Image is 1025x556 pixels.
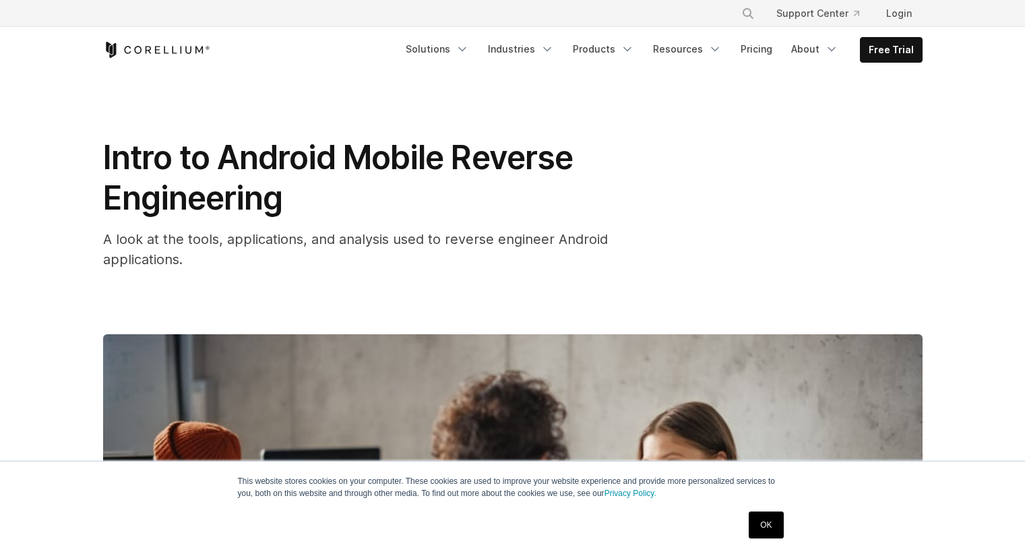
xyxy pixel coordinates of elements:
[645,37,730,61] a: Resources
[103,137,573,218] span: Intro to Android Mobile Reverse Engineering
[749,512,783,538] a: OK
[875,1,923,26] a: Login
[604,489,656,498] a: Privacy Policy.
[238,475,788,499] p: This website stores cookies on your computer. These cookies are used to improve your website expe...
[103,42,210,58] a: Corellium Home
[733,37,780,61] a: Pricing
[725,1,923,26] div: Navigation Menu
[783,37,846,61] a: About
[736,1,760,26] button: Search
[861,38,922,62] a: Free Trial
[398,37,923,63] div: Navigation Menu
[480,37,562,61] a: Industries
[565,37,642,61] a: Products
[398,37,477,61] a: Solutions
[103,231,608,268] span: A look at the tools, applications, and analysis used to reverse engineer Android applications.
[766,1,870,26] a: Support Center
